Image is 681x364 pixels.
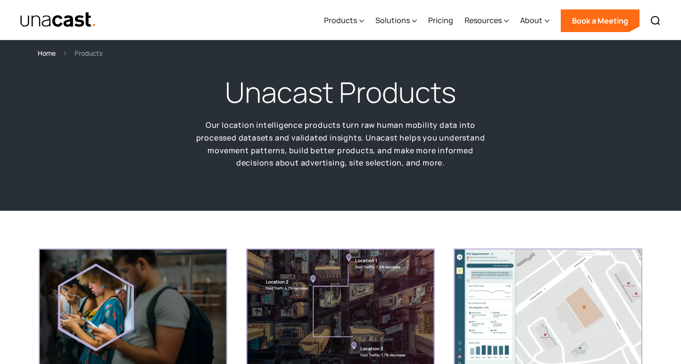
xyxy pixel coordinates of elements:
[194,119,487,169] p: Our location intelligence products turn raw human mobility data into processed datasets and valid...
[428,1,453,40] a: Pricing
[520,1,549,40] div: About
[225,74,456,111] h1: Unacast Products
[324,15,357,26] div: Products
[20,12,97,28] a: home
[520,15,542,26] div: About
[465,1,509,40] div: Resources
[561,9,639,32] a: Book a Meeting
[650,15,661,26] img: Search icon
[20,12,97,28] img: Unacast text logo
[375,1,417,40] div: Solutions
[375,15,410,26] div: Solutions
[38,48,56,58] a: Home
[75,48,102,58] div: Products
[324,1,364,40] div: Products
[465,15,502,26] div: Resources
